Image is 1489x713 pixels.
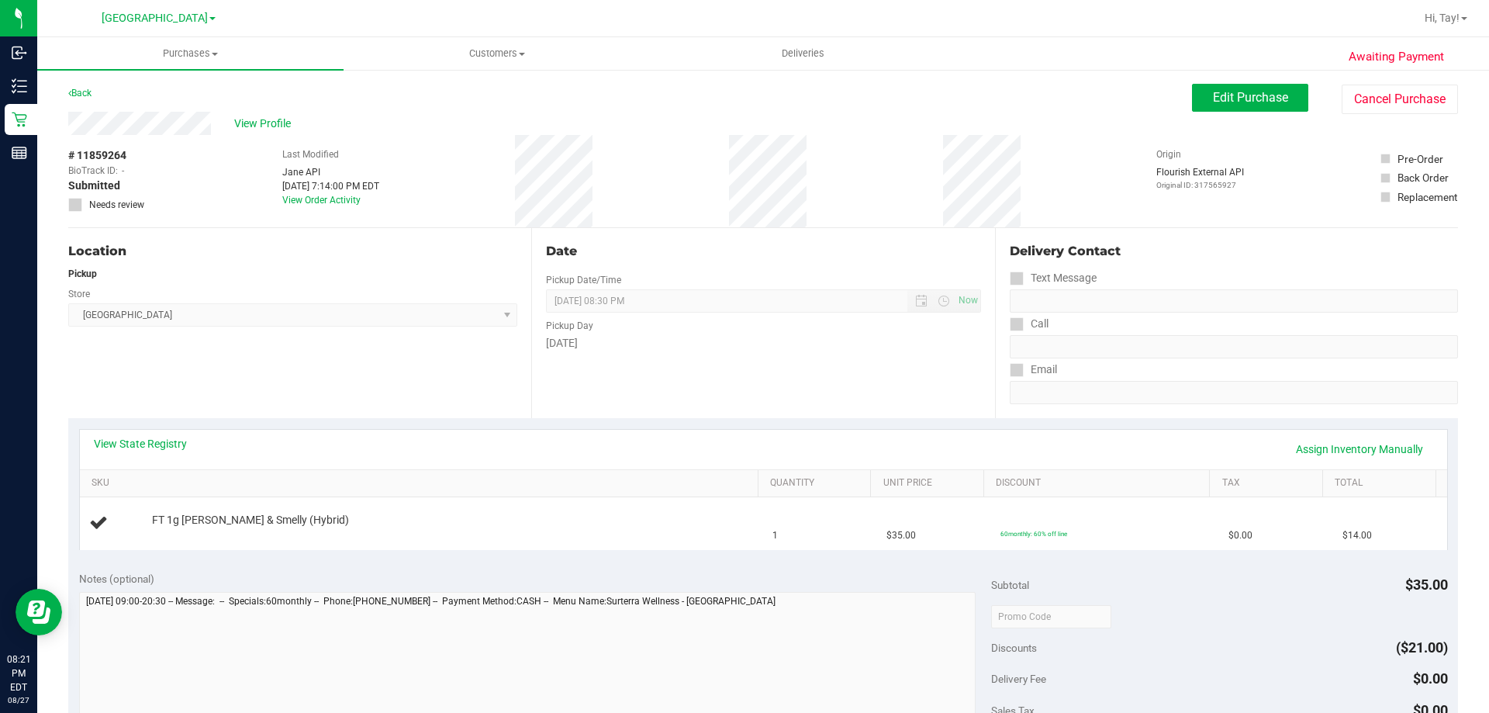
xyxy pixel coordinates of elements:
[122,164,124,178] span: -
[1397,151,1443,167] div: Pre-Order
[883,477,978,490] a: Unit Price
[79,573,154,585] span: Notes (optional)
[991,579,1029,591] span: Subtotal
[1213,90,1288,105] span: Edit Purchase
[770,477,865,490] a: Quantity
[37,37,344,70] a: Purchases
[772,528,778,543] span: 1
[344,37,650,70] a: Customers
[546,335,980,351] div: [DATE]
[991,673,1046,685] span: Delivery Fee
[991,605,1111,628] input: Promo Code
[1000,530,1067,538] span: 60monthly: 60% off line
[650,37,956,70] a: Deliveries
[16,589,62,635] iframe: Resource center
[1010,335,1458,358] input: Format: (999) 999-9999
[1010,289,1458,313] input: Format: (999) 999-9999
[94,436,187,452] a: View State Registry
[68,147,126,164] span: # 11859264
[12,45,27,61] inline-svg: Inbound
[1405,576,1448,593] span: $35.00
[1222,477,1317,490] a: Tax
[7,694,30,706] p: 08/27
[1397,170,1449,185] div: Back Order
[1342,85,1458,114] button: Cancel Purchase
[344,47,649,61] span: Customers
[12,78,27,94] inline-svg: Inventory
[102,12,208,25] span: [GEOGRAPHIC_DATA]
[37,47,344,61] span: Purchases
[1349,48,1444,66] span: Awaiting Payment
[234,116,296,132] span: View Profile
[68,242,517,261] div: Location
[68,268,97,279] strong: Pickup
[152,513,349,528] span: FT 1g [PERSON_NAME] & Smelly (Hybrid)
[1192,84,1308,112] button: Edit Purchase
[546,273,621,287] label: Pickup Date/Time
[12,112,27,127] inline-svg: Retail
[68,178,120,194] span: Submitted
[68,287,90,301] label: Store
[886,528,916,543] span: $35.00
[92,477,751,490] a: SKU
[1397,189,1457,205] div: Replacement
[282,165,379,179] div: Jane API
[7,652,30,694] p: 08:21 PM EDT
[991,634,1037,662] span: Discounts
[282,179,379,193] div: [DATE] 7:14:00 PM EDT
[282,147,339,161] label: Last Modified
[68,164,118,178] span: BioTrack ID:
[1425,12,1460,24] span: Hi, Tay!
[1156,165,1244,191] div: Flourish External API
[1228,528,1252,543] span: $0.00
[1010,242,1458,261] div: Delivery Contact
[1010,358,1057,381] label: Email
[1396,639,1448,656] span: ($21.00)
[761,47,845,61] span: Deliveries
[282,195,361,206] a: View Order Activity
[1010,267,1097,289] label: Text Message
[89,198,144,212] span: Needs review
[1413,670,1448,687] span: $0.00
[68,88,92,99] a: Back
[546,319,593,333] label: Pickup Day
[1335,477,1429,490] a: Total
[996,477,1204,490] a: Discount
[1286,436,1433,462] a: Assign Inventory Manually
[1156,147,1181,161] label: Origin
[1156,179,1244,191] p: Original ID: 317565927
[546,242,980,261] div: Date
[1342,528,1372,543] span: $14.00
[12,145,27,161] inline-svg: Reports
[1010,313,1049,335] label: Call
